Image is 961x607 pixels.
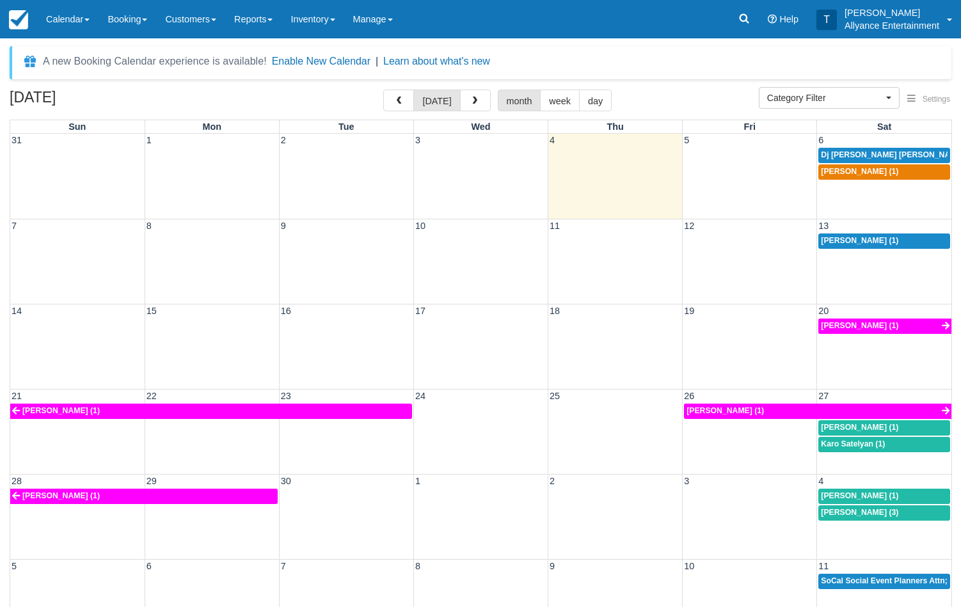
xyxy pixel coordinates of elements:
[845,19,939,32] p: Allyance Entertainment
[414,135,422,145] span: 3
[145,476,158,486] span: 29
[414,221,427,231] span: 10
[280,306,292,316] span: 16
[818,164,950,180] a: [PERSON_NAME] (1)
[817,476,825,486] span: 4
[10,135,23,145] span: 31
[759,87,900,109] button: Category Filter
[10,489,278,504] a: [PERSON_NAME] (1)
[548,476,556,486] span: 2
[687,406,764,415] span: [PERSON_NAME] (1)
[548,391,561,401] span: 25
[768,15,777,24] i: Help
[10,90,171,113] h2: [DATE]
[683,306,695,316] span: 19
[280,135,287,145] span: 2
[548,561,556,571] span: 9
[10,476,23,486] span: 28
[43,54,267,69] div: A new Booking Calendar experience is available!
[22,491,100,500] span: [PERSON_NAME] (1)
[145,135,153,145] span: 1
[818,489,950,504] a: [PERSON_NAME] (1)
[280,561,287,571] span: 7
[816,10,837,30] div: T
[821,439,885,448] span: Karo Satelyan (1)
[923,95,950,104] span: Settings
[607,122,623,132] span: Thu
[767,91,883,104] span: Category Filter
[684,404,951,419] a: [PERSON_NAME] (1)
[10,404,412,419] a: [PERSON_NAME] (1)
[818,148,950,163] a: Dj [PERSON_NAME] [PERSON_NAME] (1)
[818,233,950,249] a: [PERSON_NAME] (1)
[280,221,287,231] span: 9
[579,90,612,111] button: day
[817,221,830,231] span: 13
[548,306,561,316] span: 18
[744,122,756,132] span: Fri
[548,135,556,145] span: 4
[821,321,898,330] span: [PERSON_NAME] (1)
[821,491,898,500] span: [PERSON_NAME] (1)
[272,55,370,68] button: Enable New Calendar
[900,90,958,109] button: Settings
[413,90,460,111] button: [DATE]
[145,221,153,231] span: 8
[821,236,898,245] span: [PERSON_NAME] (1)
[414,561,422,571] span: 8
[145,561,153,571] span: 6
[817,561,830,571] span: 11
[817,135,825,145] span: 6
[10,306,23,316] span: 14
[548,221,561,231] span: 11
[280,391,292,401] span: 23
[280,476,292,486] span: 30
[818,319,951,334] a: [PERSON_NAME] (1)
[471,122,490,132] span: Wed
[338,122,354,132] span: Tue
[877,122,891,132] span: Sat
[845,6,939,19] p: [PERSON_NAME]
[821,508,898,517] span: [PERSON_NAME] (3)
[22,406,100,415] span: [PERSON_NAME] (1)
[145,306,158,316] span: 15
[10,561,18,571] span: 5
[10,221,18,231] span: 7
[414,476,422,486] span: 1
[818,574,950,589] a: SoCal Social Event Planners Attn; [PERSON_NAME] (2)
[683,135,690,145] span: 5
[414,306,427,316] span: 17
[68,122,86,132] span: Sun
[821,167,898,176] span: [PERSON_NAME] (1)
[817,306,830,316] span: 20
[683,476,690,486] span: 3
[779,14,798,24] span: Help
[683,561,695,571] span: 10
[498,90,541,111] button: month
[821,423,898,432] span: [PERSON_NAME] (1)
[10,391,23,401] span: 21
[683,391,695,401] span: 26
[414,391,427,401] span: 24
[818,437,950,452] a: Karo Satelyan (1)
[683,221,695,231] span: 12
[9,10,28,29] img: checkfront-main-nav-mini-logo.png
[376,56,378,67] span: |
[145,391,158,401] span: 22
[818,420,950,436] a: [PERSON_NAME] (1)
[817,391,830,401] span: 27
[540,90,580,111] button: week
[383,56,490,67] a: Learn about what's new
[202,122,221,132] span: Mon
[818,505,950,521] a: [PERSON_NAME] (3)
